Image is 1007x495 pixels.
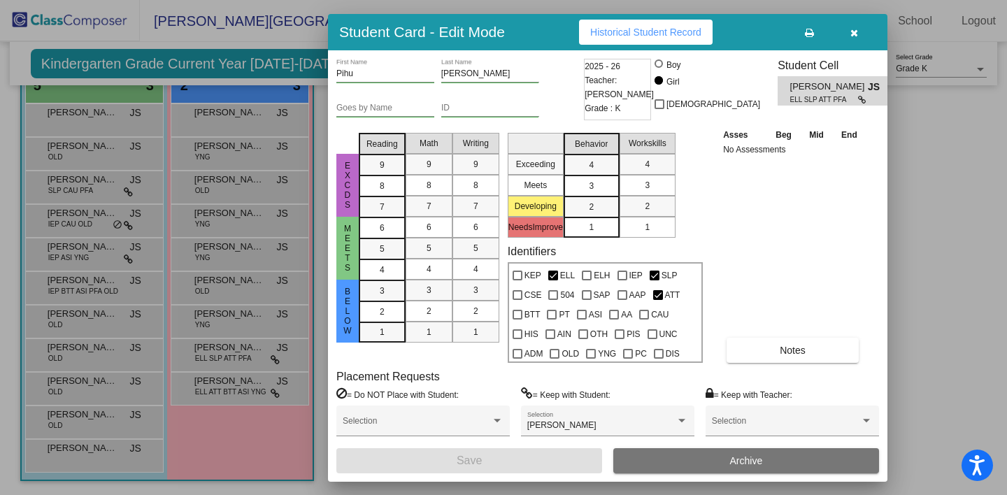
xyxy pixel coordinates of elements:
[527,420,597,430] span: [PERSON_NAME]
[427,326,431,338] span: 1
[380,285,385,297] span: 3
[557,326,571,343] span: AIN
[666,96,760,113] span: [DEMOGRAPHIC_DATA]
[427,221,431,234] span: 6
[473,221,478,234] span: 6
[778,59,899,72] h3: Student Cell
[524,345,543,362] span: ADM
[473,305,478,317] span: 2
[427,158,431,171] span: 9
[473,284,478,296] span: 3
[473,242,478,254] span: 5
[780,345,806,356] span: Notes
[651,306,669,323] span: CAU
[832,127,866,143] th: End
[457,454,482,466] span: Save
[380,159,385,171] span: 9
[666,345,680,362] span: DIS
[508,245,556,258] label: Identifiers
[589,306,602,323] span: ASI
[380,180,385,192] span: 8
[560,267,575,284] span: ELL
[589,180,594,192] span: 3
[366,138,398,150] span: Reading
[706,387,792,401] label: = Keep with Teacher:
[589,201,594,213] span: 2
[662,267,678,284] span: SLP
[380,264,385,276] span: 4
[427,284,431,296] span: 3
[579,20,713,45] button: Historical Student Record
[666,76,680,88] div: Girl
[380,201,385,213] span: 7
[621,306,632,323] span: AA
[629,287,646,303] span: AAP
[524,287,542,303] span: CSE
[341,161,354,210] span: excds
[635,345,647,362] span: PC
[427,242,431,254] span: 5
[585,101,620,115] span: Grade : K
[336,387,459,401] label: = Do NOT Place with Student:
[473,179,478,192] span: 8
[380,243,385,255] span: 5
[659,326,678,343] span: UNC
[339,23,505,41] h3: Student Card - Edit Mode
[521,387,610,401] label: = Keep with Student:
[720,143,866,157] td: No Assessments
[336,448,602,473] button: Save
[645,179,650,192] span: 3
[473,200,478,213] span: 7
[645,200,650,213] span: 2
[341,287,354,336] span: Below
[380,326,385,338] span: 1
[868,80,887,94] span: JS
[380,222,385,234] span: 6
[627,326,640,343] span: PIS
[427,263,431,275] span: 4
[585,73,654,101] span: Teacher: [PERSON_NAME]
[420,137,438,150] span: Math
[559,306,569,323] span: PT
[790,80,868,94] span: [PERSON_NAME]
[645,158,650,171] span: 4
[720,127,766,143] th: Asses
[560,287,574,303] span: 504
[665,287,680,303] span: ATT
[575,138,608,150] span: Behavior
[336,370,440,383] label: Placement Requests
[594,287,610,303] span: SAP
[524,326,538,343] span: HIS
[629,267,643,284] span: IEP
[590,27,701,38] span: Historical Student Record
[589,159,594,171] span: 4
[427,179,431,192] span: 8
[524,267,541,284] span: KEP
[589,221,594,234] span: 1
[598,345,616,362] span: YNG
[594,267,610,284] span: ELH
[629,137,666,150] span: Workskills
[766,127,800,143] th: Beg
[427,305,431,317] span: 2
[801,127,832,143] th: Mid
[613,448,879,473] button: Archive
[645,221,650,234] span: 1
[790,94,858,105] span: ELL SLP ATT PFA
[463,137,489,150] span: Writing
[590,326,608,343] span: OTH
[730,455,763,466] span: Archive
[380,306,385,318] span: 2
[666,59,681,71] div: Boy
[473,263,478,275] span: 4
[727,338,859,363] button: Notes
[341,224,354,273] span: MEets
[562,345,579,362] span: OLD
[585,59,620,73] span: 2025 - 26
[473,158,478,171] span: 9
[427,200,431,213] span: 7
[473,326,478,338] span: 1
[524,306,541,323] span: BTT
[336,103,434,113] input: goes by name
